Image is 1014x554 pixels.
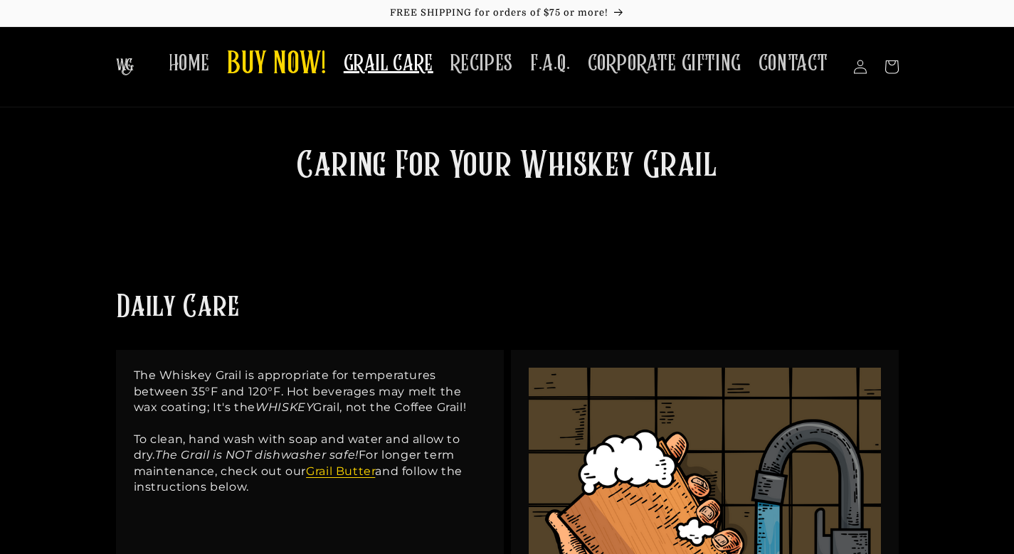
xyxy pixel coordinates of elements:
[160,41,218,86] a: HOME
[335,41,442,86] a: GRAIL CARE
[759,50,828,78] span: CONTACT
[306,464,375,478] a: Grail Butter
[255,400,313,414] em: WHISKEY
[155,448,359,462] em: The Grail is NOT dishwasher safe!
[116,58,134,75] img: The Whiskey Grail
[344,50,433,78] span: GRAIL CARE
[530,50,571,78] span: F.A.Q.
[579,41,750,86] a: CORPORATE GIFTING
[227,46,327,85] span: BUY NOW!
[588,50,741,78] span: CORPORATE GIFTING
[169,50,210,78] span: HOME
[134,368,486,495] p: The Whiskey Grail is appropriate for temperatures between 35°F and 120°F. Hot beverages may melt ...
[116,288,240,329] h2: Daily Care
[230,143,785,191] h2: Caring For Your Whiskey Grail
[522,41,579,86] a: F.A.Q.
[750,41,837,86] a: CONTACT
[442,41,522,86] a: RECIPES
[218,37,335,93] a: BUY NOW!
[450,50,513,78] span: RECIPES
[14,7,1000,19] p: FREE SHIPPING for orders of $75 or more!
